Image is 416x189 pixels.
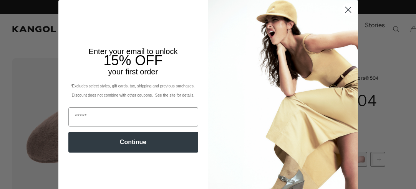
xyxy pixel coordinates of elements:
[68,132,198,153] button: Continue
[103,53,162,68] span: 15% OFF
[341,3,355,16] button: Close dialog
[108,67,158,76] span: your first order
[70,84,196,97] span: *Excludes select styles, gift cards, tax, shipping and previous purchases. Discount does not comb...
[68,107,198,127] input: Email
[89,47,178,56] span: Enter your email to unlock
